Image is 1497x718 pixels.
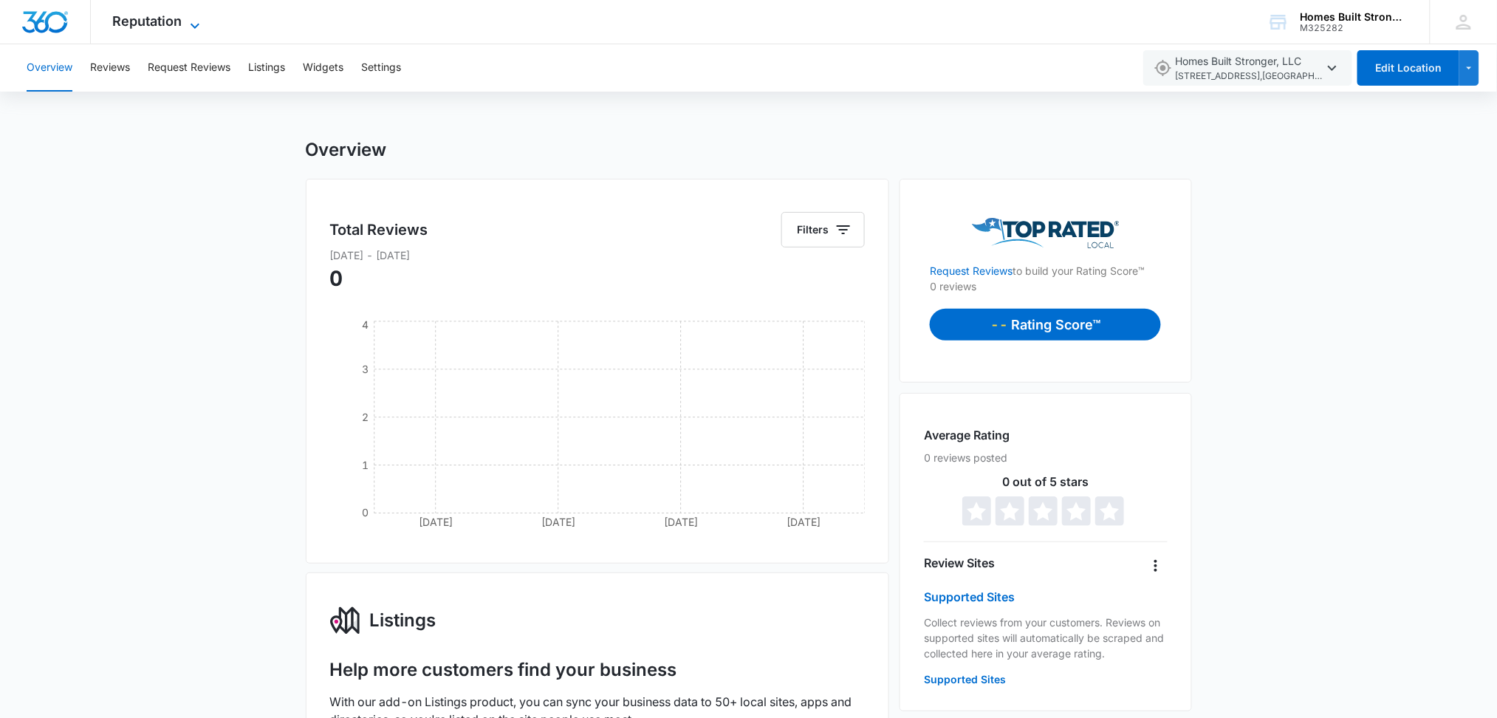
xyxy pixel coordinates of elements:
[1144,554,1168,578] button: Overflow Menu
[361,44,401,92] button: Settings
[930,264,1013,277] a: Request Reviews
[330,266,343,291] span: 0
[924,615,1167,661] p: Collect reviews from your customers. Reviews on supported sites will automatically be scraped and...
[1143,50,1352,86] button: Homes Built Stronger, LLC[STREET_ADDRESS],[GEOGRAPHIC_DATA],FL
[924,673,1006,685] a: Supported Sites
[1011,315,1100,335] p: Rating Score™
[972,218,1120,248] img: Top Rated Local Logo
[664,516,698,529] tspan: [DATE]
[924,476,1167,488] p: 0 out of 5 stars
[361,319,368,332] tspan: 4
[361,411,368,423] tspan: 2
[361,363,368,375] tspan: 3
[924,426,1010,444] h4: Average Rating
[930,248,1161,278] p: to build your Rating Score™
[924,589,1015,604] a: Supported Sites
[27,44,72,92] button: Overview
[541,516,575,529] tspan: [DATE]
[361,459,368,471] tspan: 1
[113,13,182,29] span: Reputation
[303,44,343,92] button: Widgets
[90,44,130,92] button: Reviews
[248,44,285,92] button: Listings
[330,219,428,241] h5: Total Reviews
[1176,69,1323,83] span: [STREET_ADDRESS] , [GEOGRAPHIC_DATA] , FL
[1301,11,1408,23] div: account name
[930,278,1161,294] p: 0 reviews
[1176,53,1323,83] span: Homes Built Stronger, LLC
[924,450,1167,465] p: 0 reviews posted
[1357,50,1459,86] button: Edit Location
[781,212,865,247] button: Filters
[330,247,866,263] p: [DATE] - [DATE]
[148,44,230,92] button: Request Reviews
[361,507,368,519] tspan: 0
[924,554,995,572] h4: Review Sites
[1301,23,1408,33] div: account id
[330,659,677,681] h1: Help more customers find your business
[990,315,1011,335] p: --
[370,607,436,634] h3: Listings
[787,516,821,529] tspan: [DATE]
[419,516,453,529] tspan: [DATE]
[306,139,387,161] h1: Overview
